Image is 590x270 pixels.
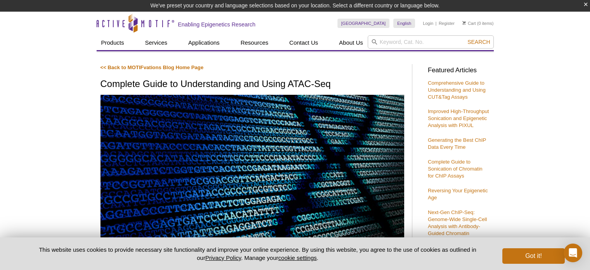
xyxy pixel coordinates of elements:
h1: Complete Guide to Understanding and Using ATAC-Seq [100,79,404,90]
span: Search [467,39,490,45]
a: Privacy Policy [205,254,241,261]
img: ATAC-Seq [100,95,404,264]
li: (0 items) [462,19,494,28]
a: Improved High-Throughput Sonication and Epigenetic Analysis with PIXUL [428,108,489,128]
a: Resources [236,35,273,50]
a: Services [140,35,172,50]
button: Search [465,38,492,45]
a: Login [423,21,433,26]
a: Register [439,21,455,26]
a: Applications [183,35,224,50]
button: cookie settings [278,254,317,261]
a: Generating the Best ChIP Data Every Time [428,137,486,150]
div: Open Intercom Messenger [564,244,582,262]
a: Contact Us [285,35,323,50]
a: Products [97,35,129,50]
a: Cart [462,21,476,26]
li: | [436,19,437,28]
a: English [393,19,415,28]
input: Keyword, Cat. No. [368,35,494,49]
a: [GEOGRAPHIC_DATA] [337,19,390,28]
a: About Us [334,35,368,50]
a: Comprehensive Guide to Understanding and Using CUT&Tag Assays [428,80,486,100]
h2: Enabling Epigenetics Research [178,21,256,28]
button: Got it! [502,248,564,264]
a: << Back to MOTIFvations Blog Home Page [100,64,204,70]
a: Next-Gen ChIP-Seq: Genome-Wide Single-Cell Analysis with Antibody-Guided Chromatin Tagmentation M... [428,209,487,243]
p: This website uses cookies to provide necessary site functionality and improve your online experie... [26,246,490,262]
img: Your Cart [462,21,466,25]
a: Reversing Your Epigenetic Age [428,188,488,200]
a: Complete Guide to Sonication of Chromatin for ChIP Assays [428,159,483,179]
h3: Featured Articles [428,67,490,74]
